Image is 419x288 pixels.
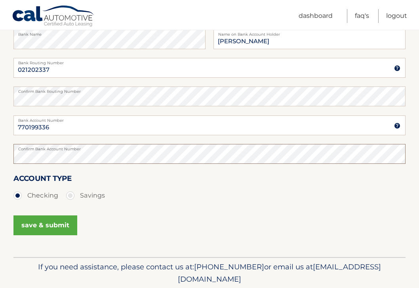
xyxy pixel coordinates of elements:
label: Checking [13,188,58,204]
img: tooltip.svg [394,65,400,71]
label: Name on Bank Account Holder [213,29,406,36]
img: tooltip.svg [394,123,400,129]
label: Account Type [13,173,72,187]
label: Confirm Bank Routing Number [13,86,406,93]
label: Confirm Bank Account Number [13,144,406,150]
input: Bank Account Number [13,115,406,135]
input: Bank Routing Number [13,58,406,78]
a: Logout [386,9,407,23]
label: Savings [66,188,105,204]
a: FAQ's [355,9,369,23]
a: Cal Automotive [12,5,95,28]
input: Name on Account (Account Holder Name) [213,29,406,49]
label: Bank Routing Number [13,58,406,64]
button: save & submit [13,215,77,235]
label: Bank Name [13,29,206,36]
label: Bank Account Number [13,115,406,122]
a: Dashboard [299,9,333,23]
p: If you need assistance, please contact us at: or email us at [25,261,394,286]
span: [PHONE_NUMBER] [194,262,264,271]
